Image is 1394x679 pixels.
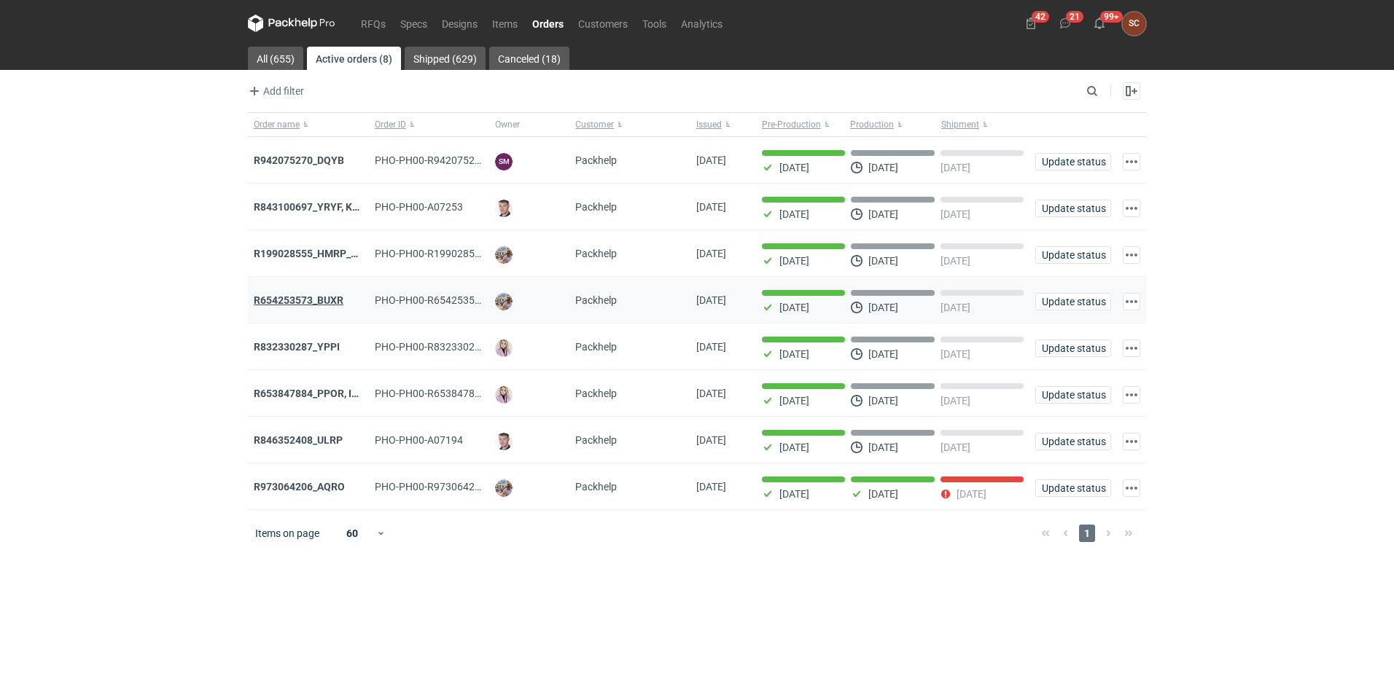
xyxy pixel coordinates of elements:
button: Customer [569,113,690,136]
div: Sylwia Cichórz [1122,12,1146,36]
button: Update status [1035,386,1111,404]
button: Order ID [369,113,490,136]
span: PHO-PH00-R653847884_PPOR,-IDRT,-RRRT [375,388,573,399]
button: Add filter [245,82,305,100]
input: Search [1083,82,1130,100]
p: [DATE] [868,348,898,360]
img: Maciej Sikora [495,433,513,450]
span: PHO-PH00-R973064206_AQRO [375,481,518,492]
button: Update status [1035,246,1111,264]
p: [DATE] [868,441,898,453]
button: Actions [1123,200,1140,217]
a: Active orders (8) [307,47,401,70]
img: Klaudia Wiśniewska [495,339,513,357]
span: Packhelp [575,434,617,446]
span: Update status [1042,157,1105,167]
span: Production [850,119,894,130]
span: Packhelp [575,248,617,259]
a: All (655) [248,47,303,70]
p: [DATE] [779,348,809,360]
a: Analytics [674,15,730,32]
button: 99+ [1088,12,1111,35]
span: 1 [1079,525,1095,542]
img: Michał Palasek [495,246,513,264]
span: Owner [495,119,520,130]
button: Update status [1035,479,1111,497]
figcaption: SM [495,153,513,170]
span: Issued [696,119,722,130]
a: Specs [393,15,435,32]
p: [DATE] [779,162,809,173]
p: [DATE] [779,441,809,453]
p: [DATE] [868,395,898,407]
span: PHO-PH00-R654253573_BUXR [375,294,517,306]
p: [DATE] [941,255,970,267]
span: Items on page [255,526,319,541]
p: [DATE] [941,302,970,313]
div: 60 [329,523,376,543]
a: R973064206_AQRO [254,481,345,492]
span: Update status [1042,250,1105,260]
button: 21 [1054,12,1077,35]
p: [DATE] [868,488,898,500]
button: Update status [1035,433,1111,450]
span: Update status [1042,297,1105,307]
a: RFQs [354,15,393,32]
span: PHO-PH00-A07194 [375,434,463,446]
a: R832330287_YPPI [254,341,340,353]
span: Packhelp [575,341,617,353]
a: R654253573_BUXR [254,294,343,306]
a: R653847884_PPOR, IDRT, RRRT [254,388,400,399]
span: Shipment [941,119,979,130]
button: Actions [1123,386,1140,404]
img: Michał Palasek [495,479,513,497]
svg: Packhelp Pro [248,15,335,32]
span: Update status [1042,343,1105,353]
button: Update status [1035,293,1111,310]
button: Order name [248,113,369,136]
a: R843100697_YRYF, KUZP [254,201,372,213]
span: PHO-PH00-R199028555_HMRP_BKJH_VHKJ_ZOBC [375,248,612,259]
span: 08/09/2025 [696,434,726,446]
p: [DATE] [941,395,970,407]
p: [DATE] [779,208,809,220]
span: PHO-PH00-A07253 [375,201,463,213]
p: [DATE] [941,162,970,173]
span: Order ID [375,119,406,130]
button: Update status [1035,339,1111,357]
button: Issued [690,113,756,136]
span: 19/09/2025 [696,201,726,213]
a: Shipped (629) [405,47,486,70]
img: Klaudia Wiśniewska [495,386,513,404]
span: 11/09/2025 [696,388,726,399]
a: Designs [435,15,485,32]
strong: R846352408_ULRP [254,434,343,446]
p: [DATE] [779,488,809,500]
span: 19/09/2025 [696,154,726,166]
span: Packhelp [575,201,617,213]
a: Tools [635,15,674,32]
p: [DATE] [868,208,898,220]
span: 16/09/2025 [696,294,726,306]
p: [DATE] [941,348,970,360]
p: [DATE] [779,395,809,407]
span: Update status [1042,203,1105,213]
span: Packhelp [575,481,617,492]
span: Order name [254,119,300,130]
button: Actions [1123,339,1140,357]
a: R199028555_HMRP_BKJH_VHKJ_ZOBC [254,248,439,259]
p: [DATE] [868,255,898,267]
button: Actions [1123,246,1140,264]
button: 42 [1019,12,1043,35]
button: Pre-Production [756,113,847,136]
button: Update status [1035,200,1111,217]
strong: R942075270_DQYB [254,154,344,166]
a: Customers [571,15,635,32]
button: Actions [1123,293,1140,310]
span: Pre-Production [762,119,821,130]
